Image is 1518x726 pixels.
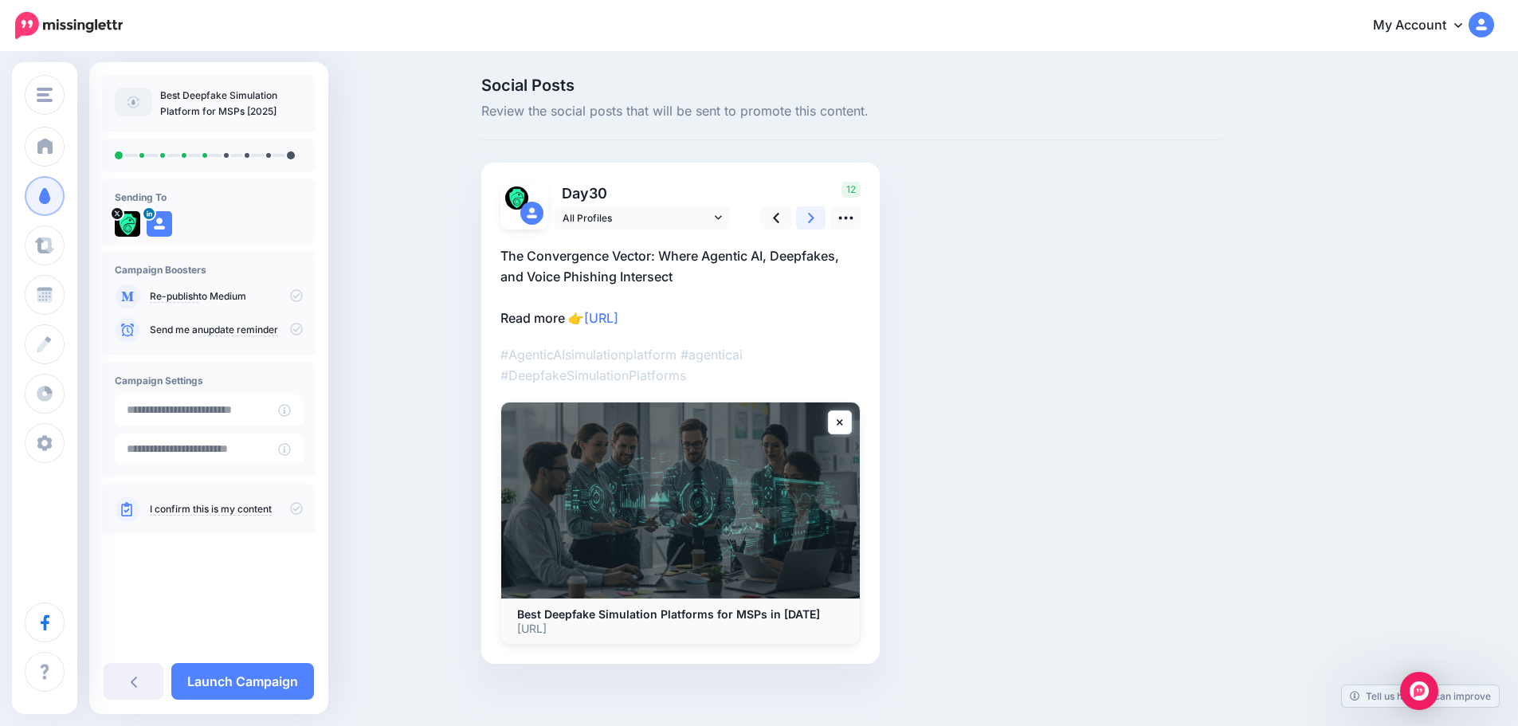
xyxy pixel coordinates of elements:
span: 12 [841,182,861,198]
img: user_default_image.png [520,202,543,225]
img: menu.png [37,88,53,102]
p: #AgenticAIsimulationplatform #agenticai #DeepfakeSimulationPlatforms [500,344,861,386]
span: 30 [589,185,607,202]
p: The Convergence Vector: Where Agentic AI, Deepfakes, and Voice Phishing Intersect Read more 👉 [500,245,861,328]
a: All Profiles [555,206,730,230]
a: [URL] [584,310,618,326]
a: Re-publish [150,290,198,303]
img: 8cO9ewUz-84326.jpg [115,211,140,237]
p: Best Deepfake Simulation Platform for MSPs [2025] [160,88,303,120]
a: Tell us how we can improve [1342,685,1499,707]
img: article-default-image-icon.png [115,88,152,116]
h4: Sending To [115,191,303,203]
img: user_default_image.png [147,211,172,237]
img: Best Deepfake Simulation Platforms for MSPs in 2025 [501,402,860,598]
h4: Campaign Settings [115,375,303,387]
p: to Medium [150,289,303,304]
span: Social Posts [481,77,1221,93]
a: update reminder [203,324,278,336]
div: Open Intercom Messenger [1400,672,1438,710]
span: Review the social posts that will be sent to promote this content. [481,101,1221,122]
img: Missinglettr [15,12,123,39]
p: Send me an [150,323,303,337]
p: Day [555,182,732,205]
h4: Campaign Boosters [115,264,303,276]
p: [URL] [517,622,844,636]
b: Best Deepfake Simulation Platforms for MSPs in [DATE] [517,607,820,621]
span: All Profiles [563,210,711,226]
a: I confirm this is my content [150,503,272,516]
a: My Account [1357,6,1494,45]
img: 8cO9ewUz-84326.jpg [505,186,528,210]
